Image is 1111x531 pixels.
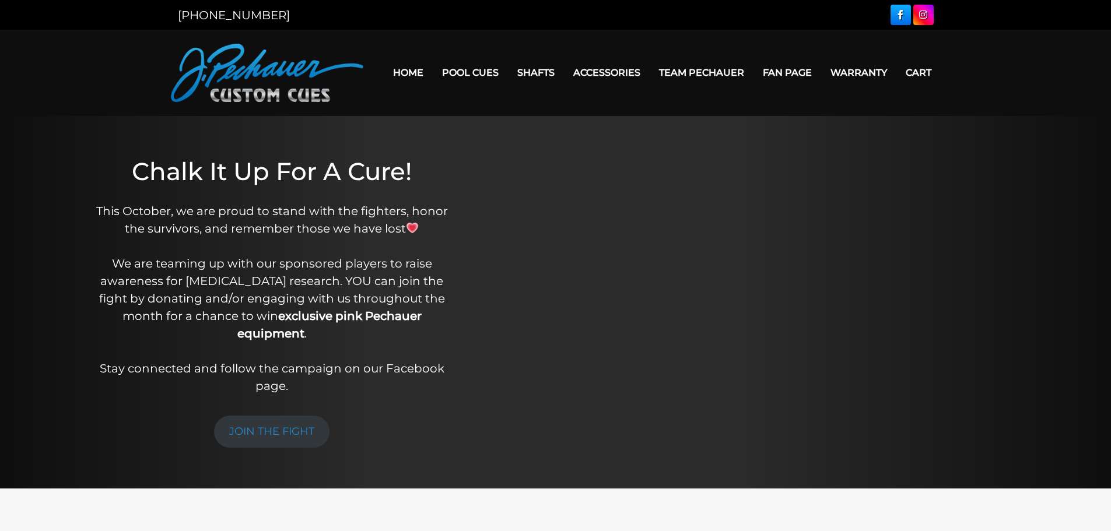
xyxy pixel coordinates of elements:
p: This October, we are proud to stand with the fighters, honor the survivors, and remember those we... [89,202,455,395]
a: [PHONE_NUMBER] [178,8,290,22]
strong: exclusive pink Pechauer equipment [237,309,422,340]
a: Team Pechauer [650,58,753,87]
h1: Chalk It Up For A Cure! [89,157,455,186]
a: Cart [896,58,941,87]
img: 💗 [406,222,418,234]
a: Pool Cues [433,58,508,87]
a: Accessories [564,58,650,87]
a: Fan Page [753,58,821,87]
img: Pechauer Custom Cues [171,44,363,102]
a: JOIN THE FIGHT [214,416,330,448]
a: Home [384,58,433,87]
a: Warranty [821,58,896,87]
a: Shafts [508,58,564,87]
